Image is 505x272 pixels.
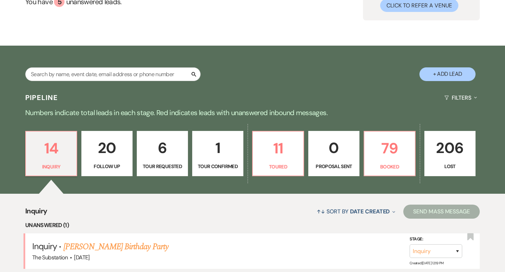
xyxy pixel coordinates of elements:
p: Proposal Sent [313,162,355,170]
a: 79Booked [364,131,416,177]
p: 6 [141,136,183,160]
p: Toured [257,163,299,171]
a: 20Follow Up [81,131,133,177]
span: Inquiry [25,206,47,221]
a: 14Inquiry [25,131,77,177]
p: 1 [197,136,239,160]
input: Search by name, event date, email address or phone number [25,67,201,81]
p: Lost [429,162,471,170]
span: Created: [DATE] 12:19 PM [410,261,443,265]
button: Filters [442,88,480,107]
a: 0Proposal Sent [308,131,359,177]
p: 20 [86,136,128,160]
h3: Pipeline [25,93,58,102]
a: 1Tour Confirmed [192,131,243,177]
button: Sort By Date Created [314,202,398,221]
p: Tour Requested [141,162,183,170]
p: Inquiry [30,163,72,171]
a: 6Tour Requested [137,131,188,177]
p: Tour Confirmed [197,162,239,170]
p: 11 [257,137,299,160]
label: Stage: [410,235,462,243]
p: 0 [313,136,355,160]
span: Inquiry [32,241,57,252]
span: [DATE] [74,254,89,261]
button: Send Mass Message [403,205,480,219]
a: [PERSON_NAME] Birthday Party [63,240,168,253]
span: ↑↓ [317,208,325,215]
li: Unanswered (1) [25,221,480,230]
span: The Substation [32,254,68,261]
span: Date Created [350,208,390,215]
p: Booked [369,163,411,171]
p: 206 [429,136,471,160]
p: Follow Up [86,162,128,170]
a: 206Lost [424,131,476,177]
p: 79 [369,137,411,160]
a: 11Toured [252,131,304,177]
button: + Add Lead [419,67,476,81]
p: 14 [30,137,72,160]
